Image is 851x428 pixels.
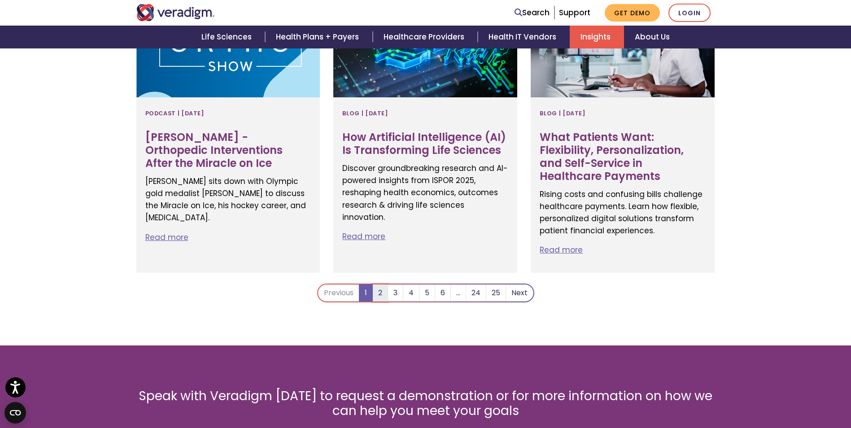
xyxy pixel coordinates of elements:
a: Read more [342,231,385,242]
a: About Us [624,26,681,48]
a: 1 [359,284,373,301]
h3: What Patients Want: Flexibility, Personalization, and Self-Service in Healthcare Payments [540,131,706,183]
span: Podcast | [DATE] [145,106,205,121]
span: Blog | [DATE] [540,106,585,121]
iframe: Drift Chat Widget [679,363,840,417]
h3: [PERSON_NAME] - Orthopedic Interventions After the Miracle on Ice [145,131,311,170]
p: Discover groundbreaking research and AI-powered insights from ISPOR 2025, reshaping health econom... [342,162,508,223]
a: 3 [388,284,403,301]
a: Login [668,4,711,22]
a: Read more [145,232,188,243]
a: 6 [435,284,451,301]
a: 25 [486,284,506,301]
a: ... [450,284,466,301]
img: Veradigm logo [136,4,215,21]
a: Health Plans + Payers [265,26,372,48]
a: Search [515,7,550,19]
a: 24 [466,284,486,301]
span: Blog | [DATE] [342,106,388,121]
p: [PERSON_NAME] sits down with Olympic gold medalist [PERSON_NAME] to discuss the Miracle on Ice, h... [145,175,311,224]
h2: Speak with Veradigm [DATE] to request a demonstration or for more information on how we can help ... [136,389,715,419]
h3: How Artificial Intelligence (AI) Is Transforming Life Sciences [342,131,508,157]
a: Insights [570,26,624,48]
a: Support [559,7,590,18]
a: 4 [403,284,419,301]
a: Get Demo [605,4,660,22]
a: 2 [372,284,388,301]
p: Rising costs and confusing bills challenge healthcare payments. Learn how flexible, personalized ... [540,188,706,237]
a: Healthcare Providers [373,26,478,48]
a: Health IT Vendors [478,26,570,48]
a: Next [506,284,533,301]
a: Life Sciences [191,26,265,48]
a: 5 [419,284,435,301]
button: Open CMP widget [4,402,26,424]
nav: Pagination Controls [317,284,534,310]
a: Read more [540,245,583,255]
